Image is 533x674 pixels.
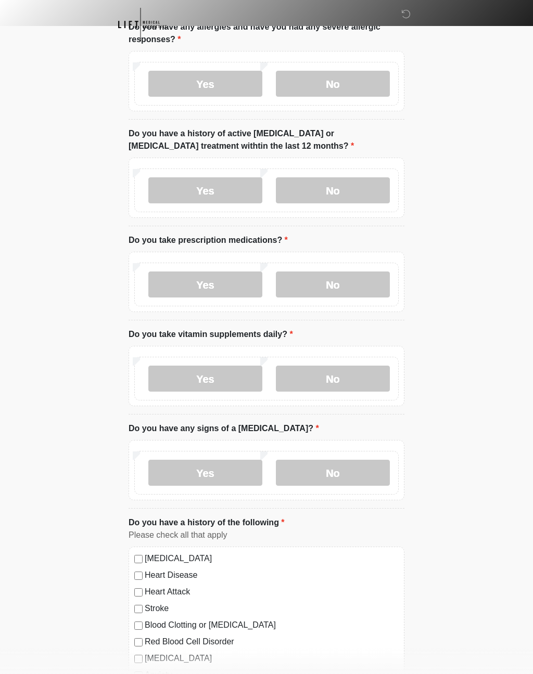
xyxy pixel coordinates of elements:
label: Yes [148,366,262,392]
label: Stroke [145,602,399,615]
label: Yes [148,271,262,297]
label: No [276,366,390,392]
label: Red Blood Cell Disorder [145,636,399,648]
label: No [276,460,390,486]
label: Do you take vitamin supplements daily? [129,328,293,341]
input: Red Blood Cell Disorder [134,638,143,646]
label: Heart Disease [145,569,399,581]
label: Do you have a history of active [MEDICAL_DATA] or [MEDICAL_DATA] treatment withtin the last 12 mo... [129,127,404,152]
label: No [276,177,390,203]
label: Heart Attack [145,586,399,598]
input: Blood Clotting or [MEDICAL_DATA] [134,621,143,630]
label: [MEDICAL_DATA] [145,652,399,665]
input: [MEDICAL_DATA] [134,655,143,663]
label: No [276,271,390,297]
label: Yes [148,71,262,97]
img: Lift Medical Aesthetics Logo [118,8,167,41]
input: [MEDICAL_DATA] [134,555,143,563]
label: Do you have any signs of a [MEDICAL_DATA]? [129,422,319,435]
input: Heart Disease [134,572,143,580]
label: Blood Clotting or [MEDICAL_DATA] [145,619,399,631]
label: [MEDICAL_DATA] [145,552,399,565]
label: Do you have a history of the following [129,516,285,529]
div: Please check all that apply [129,529,404,541]
label: Yes [148,460,262,486]
label: Do you take prescription medications? [129,234,288,247]
input: Heart Attack [134,588,143,597]
label: No [276,71,390,97]
input: Stroke [134,605,143,613]
label: Yes [148,177,262,203]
